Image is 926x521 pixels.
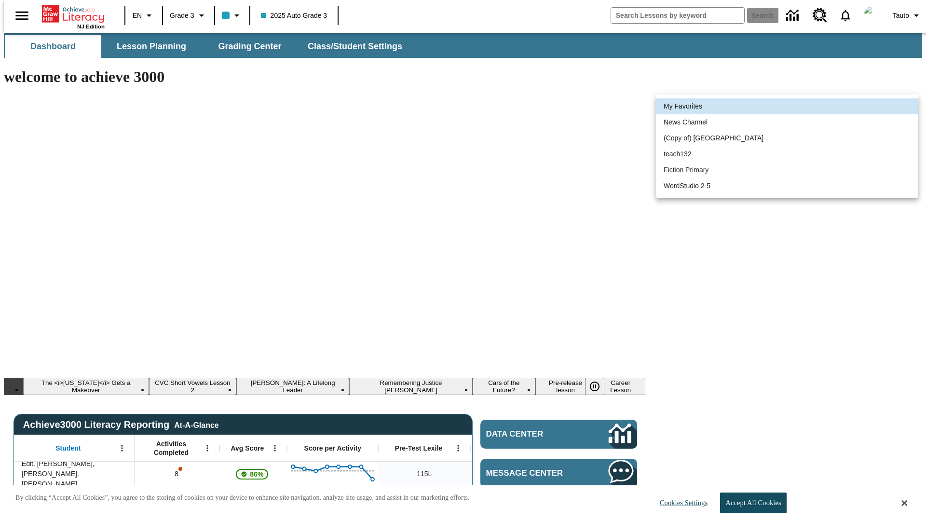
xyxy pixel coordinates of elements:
[656,130,918,146] li: (Copy of) [GEOGRAPHIC_DATA]
[656,98,918,114] li: My Favorites
[656,178,918,194] li: WordStudio 2-5
[656,162,918,178] li: Fiction Primary
[901,499,907,507] button: Close
[656,114,918,130] li: News Channel
[720,493,786,513] button: Accept All Cookies
[651,493,711,513] button: Cookies Settings
[15,493,470,503] p: By clicking “Accept All Cookies”, you agree to the storing of cookies on your device to enhance s...
[656,146,918,162] li: teach132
